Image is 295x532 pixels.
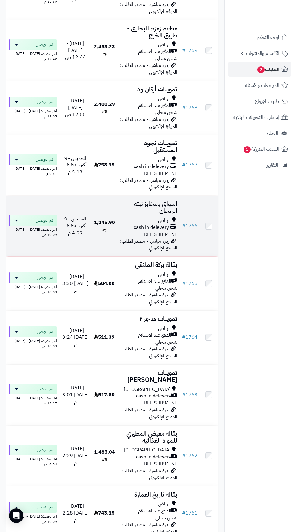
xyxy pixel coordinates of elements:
span: الطلبات [257,65,279,74]
span: 743.15 [94,509,115,517]
span: 2,453.23 [94,43,115,57]
span: [GEOGRAPHIC_DATA] [124,447,171,454]
span: شحن مجاني [155,338,177,346]
h3: بقالة بركة الملتقى [120,261,177,268]
span: # [182,391,185,398]
span: 1,485.04 [94,448,115,463]
span: زيارة مباشرة - مصدر الطلب: الموقع الإلكتروني [120,345,177,359]
span: [DATE] - [DATE] 3:01 م [62,384,88,405]
h3: بقاله تاريخ العمارة [120,491,177,498]
span: الخميس - ٩ أكتوبر ٢٠٢٥ - 5:13 م [64,155,87,176]
span: 758.15 [94,161,115,169]
div: اخر تحديث: [DATE] - [DATE] 12:05 م [9,107,57,119]
h3: تموينات أركان ود [120,86,177,93]
span: تم التوصيل [36,217,53,223]
span: تم التوصيل [36,42,53,48]
a: #1763 [182,391,197,398]
a: #1762 [182,452,197,459]
span: # [182,452,185,459]
span: الدفع عند الاستلام [138,508,171,515]
span: # [182,222,185,230]
span: تم التوصيل [36,447,53,453]
span: الدفع عند الاستلام [138,102,171,109]
span: إشعارات التحويلات البنكية [233,113,279,122]
span: [DATE] - [DATE] 12:44 ص [65,40,86,61]
a: #1766 [182,222,197,230]
h3: تموينات نجوم المستقبل [120,140,177,154]
span: التقارير [267,161,278,169]
span: [DATE] - [DATE] 3:24 م [62,327,88,348]
span: 2,400.29 [94,101,115,115]
span: # [182,334,185,341]
h3: بقاله معيض المطيري للمواد الغذائيه [120,430,177,444]
h3: تموينات هاجر ٢ [120,315,177,322]
span: تم التوصيل [36,504,53,510]
span: cash in delevery [136,393,171,400]
a: المراجعات والأسئلة [228,78,291,93]
span: # [182,280,185,287]
span: cash in delevery [134,163,169,170]
span: لوحة التحكم [257,33,279,42]
span: FREE SHIPMENT [141,460,177,467]
div: اخر تحديث: [DATE] - [DATE] 9:51 م [9,165,57,176]
a: لوحة التحكم [228,30,291,45]
span: FREE SHIPMENT [141,231,177,238]
span: الرياض [158,156,171,163]
a: السلات المتروكة1 [228,142,291,157]
span: # [182,104,185,111]
a: #1764 [182,334,197,341]
span: شحن مجاني [155,284,177,292]
span: زيارة مباشرة - مصدر الطلب: الموقع الإلكتروني [120,291,177,306]
span: الدفع عند الاستلام [138,48,171,55]
span: زيارة مباشرة - مصدر الطلب: الموقع الإلكتروني [120,238,177,252]
span: [DATE] - [DATE] 2:28 م [62,502,88,524]
div: Open Intercom Messenger [9,508,23,523]
span: # [182,47,185,54]
span: شحن مجاني [155,514,177,521]
h3: مطعم زمزم البخاري - طريق الخرج [120,25,177,39]
span: الرياض [158,41,171,48]
span: زيارة مباشرة - مصدر الطلب: الموقع الإلكتروني [120,467,177,481]
span: تم التوصيل [36,386,53,392]
span: 511.39 [94,334,115,341]
span: [DATE] - [DATE] 3:30 م [62,273,88,294]
a: الطلبات2 [228,62,291,77]
span: الرياض [158,501,171,508]
span: cash in delevery [134,224,169,231]
span: الرياض [158,217,171,224]
span: [DATE] - [DATE] 2:29 م [62,445,88,466]
span: الدفع عند الاستلام [138,278,171,285]
span: طلبات الإرجاع [255,97,279,106]
a: العملاء [228,126,291,141]
span: cash in delevery [136,454,171,461]
div: اخر تحديث: [DATE] - [DATE] 10:09 ص [9,226,57,237]
div: اخر تحديث: [DATE] - [DATE] 10:09 ص [9,283,57,295]
span: زيارة مباشرة - مصدر الطلب: الموقع الإلكتروني [120,116,177,130]
span: العملاء [266,129,278,138]
span: الرياض [158,95,171,102]
span: تم التوصيل [36,99,53,105]
span: تم التوصيل [36,157,53,163]
span: السلات المتروكة [243,145,279,154]
div: اخر تحديث: [DATE] - [DATE] 8:54 ص [9,455,57,467]
span: الدفع عند الاستلام [138,332,171,339]
a: التقارير [228,158,291,173]
span: FREE SHIPMENT [141,399,177,407]
span: [GEOGRAPHIC_DATA] [124,386,171,393]
div: اخر تحديث: [DATE] - [DATE] 12:27 ص [9,394,57,406]
span: 1 [244,146,251,153]
span: الخميس - ٩ أكتوبر ٢٠٢٥ - 4:09 م [64,215,87,236]
span: تم التوصيل [36,275,53,281]
span: شحن مجاني [155,109,177,116]
span: زيارة مباشرة - مصدر الطلب: الموقع الإلكتروني [120,177,177,191]
span: 2 [257,66,265,73]
span: شحن مجاني [155,55,177,62]
div: اخر تحديث: [DATE] - [DATE] 12:42 م [9,50,57,62]
span: تم التوصيل [36,329,53,335]
span: المراجعات والأسئلة [245,81,279,90]
span: زيارة مباشرة - مصدر الطلب: الموقع الإلكتروني [120,1,177,15]
span: الرياض [158,325,171,332]
span: زيارة مباشرة - مصدر الطلب: الموقع الإلكتروني [120,62,177,76]
img: logo-2.png [254,15,289,28]
a: #1769 [182,47,197,54]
